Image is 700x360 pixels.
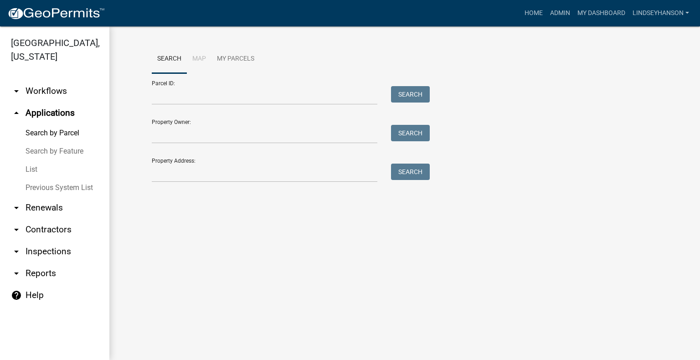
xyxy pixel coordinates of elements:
button: Search [391,164,430,180]
i: arrow_drop_down [11,268,22,279]
a: My Dashboard [574,5,629,22]
i: arrow_drop_down [11,246,22,257]
a: My Parcels [211,45,260,74]
i: arrow_drop_down [11,202,22,213]
a: Lindseyhanson [629,5,693,22]
a: Home [521,5,546,22]
button: Search [391,125,430,141]
i: arrow_drop_down [11,224,22,235]
i: help [11,290,22,301]
i: arrow_drop_down [11,86,22,97]
a: Search [152,45,187,74]
a: Admin [546,5,574,22]
i: arrow_drop_up [11,108,22,118]
button: Search [391,86,430,103]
